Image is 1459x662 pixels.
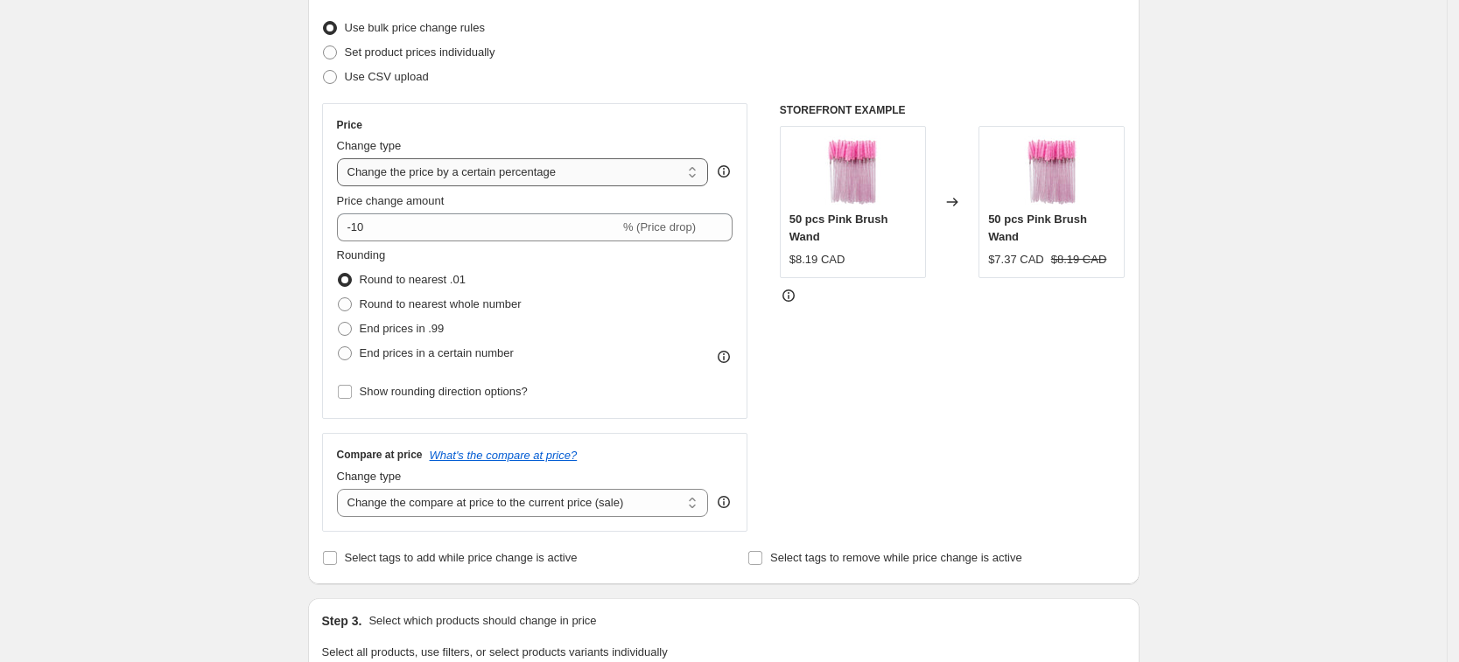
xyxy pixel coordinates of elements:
h3: Price [337,118,362,132]
span: Change type [337,139,402,152]
div: help [715,163,733,180]
span: Round to nearest whole number [360,297,522,310]
button: What's the compare at price? [430,449,578,462]
span: Select tags to add while price change is active [345,551,578,564]
span: $8.19 CAD [789,253,845,266]
span: End prices in a certain number [360,346,514,359]
span: Price change amount [337,194,445,207]
img: pinkbrushes_80x.jpg [1017,136,1087,206]
h6: STOREFRONT EXAMPLE [780,103,1126,117]
span: $8.19 CAD [1051,253,1107,266]
span: Set product prices individually [345,45,495,59]
input: -15 [337,213,620,241]
span: $7.37 CAD [988,253,1044,266]
span: Show rounding direction options? [360,385,528,398]
span: Select all products, use filters, or select products variants individually [322,645,668,659]
span: Use CSV upload [345,70,429,83]
span: Select tags to remove while price change is active [770,551,1022,564]
img: pinkbrushes_80x.jpg [817,136,887,206]
span: Rounding [337,248,386,261]
span: Round to nearest .01 [360,273,466,286]
span: 50 pcs Pink Brush Wand [988,213,1087,243]
div: help [715,493,733,511]
h2: Step 3. [322,612,362,630]
span: % (Price drop) [623,220,696,233]
span: Use bulk price change rules [345,21,485,34]
span: 50 pcs Pink Brush Wand [789,213,888,243]
h3: Compare at price [337,448,423,462]
p: Select which products should change in price [368,612,596,630]
span: End prices in .99 [360,322,445,335]
span: Change type [337,470,402,483]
